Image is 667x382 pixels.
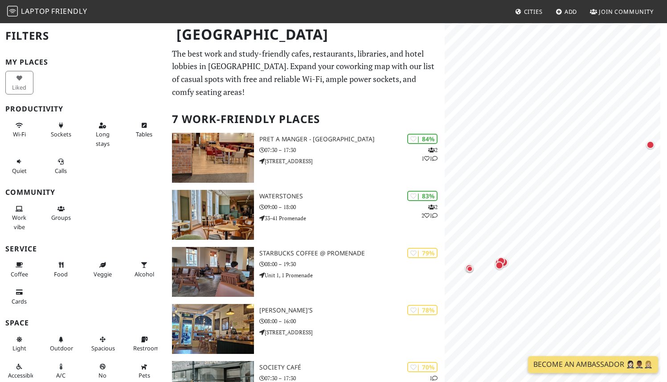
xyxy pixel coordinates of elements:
button: Food [47,258,75,281]
p: 08:00 – 19:30 [259,260,445,268]
button: Tables [131,118,159,142]
img: Starbucks Coffee @ Promenade [172,247,254,297]
span: Group tables [51,214,71,222]
button: Calls [47,154,75,178]
span: Laptop [21,6,50,16]
a: LaptopFriendly LaptopFriendly [7,4,87,20]
button: Spacious [89,332,117,356]
span: Quiet [12,167,27,175]
p: 2 2 1 [421,203,438,220]
span: Stable Wi-Fi [13,130,26,138]
h3: [PERSON_NAME]'s [259,307,445,314]
img: LaptopFriendly [7,6,18,16]
p: [STREET_ADDRESS] [259,328,445,337]
h3: Pret A Manger - [GEOGRAPHIC_DATA] [259,136,445,143]
div: Map marker [463,262,475,274]
a: Add [552,4,581,20]
p: 07:30 – 17:30 [259,146,445,154]
button: Alcohol [131,258,159,281]
span: Natural light [12,344,26,352]
h3: Community [5,188,161,197]
h3: Space [5,319,161,327]
h3: Starbucks Coffee @ Promenade [259,250,445,257]
div: | 84% [407,134,438,144]
button: Sockets [47,118,75,142]
span: Accessible [8,371,35,379]
h3: Waterstones [259,193,445,200]
span: Veggie [94,270,112,278]
button: Cards [5,285,33,308]
a: Become an Ambassador 🤵🏻‍♀️🤵🏾‍♂️🤵🏼‍♀️ [528,356,658,373]
div: Map marker [464,263,475,274]
h3: Service [5,245,161,253]
a: Pret A Manger - High Street | 84% 211 Pret A Manger - [GEOGRAPHIC_DATA] 07:30 – 17:30 [STREET_ADD... [167,133,445,183]
h3: My Places [5,58,161,66]
span: Pet friendly [139,371,150,379]
span: Credit cards [12,297,27,305]
button: Restroom [131,332,159,356]
p: 33-41 Promenade [259,214,445,222]
span: Spacious [91,344,115,352]
div: | 70% [407,362,438,372]
a: Starbucks Coffee @ Promenade | 79% Starbucks Coffee @ Promenade 08:00 – 19:30 Unit 1, 1 Promenade [167,247,445,297]
div: Map marker [645,139,656,151]
p: 09:00 – 18:00 [259,203,445,211]
span: Food [54,270,68,278]
button: Coffee [5,258,33,281]
a: Cities [512,4,546,20]
button: Light [5,332,33,356]
button: Outdoor [47,332,75,356]
div: | 79% [407,248,438,258]
div: Map marker [494,259,505,271]
p: Unit 1, 1 Promenade [259,271,445,279]
span: Join Community [599,8,654,16]
div: | 83% [407,191,438,201]
span: People working [12,214,26,230]
span: Work-friendly tables [136,130,152,138]
h3: Productivity [5,105,161,113]
button: Wi-Fi [5,118,33,142]
span: Cities [524,8,543,16]
span: Alcohol [135,270,154,278]
a: Join Community [586,4,657,20]
span: Restroom [133,344,160,352]
a: Madison's | 78% [PERSON_NAME]'s 08:00 – 16:00 [STREET_ADDRESS] [167,304,445,354]
button: Groups [47,201,75,225]
span: Friendly [51,6,87,16]
button: Quiet [5,154,33,178]
div: Map marker [493,256,506,269]
img: Waterstones [172,190,254,240]
p: 2 1 1 [421,146,438,163]
span: Air conditioned [56,371,65,379]
div: Map marker [497,256,510,268]
div: Map marker [495,255,507,267]
img: Pret A Manger - High Street [172,133,254,183]
p: [STREET_ADDRESS] [259,157,445,165]
span: Long stays [96,130,110,147]
span: Power sockets [51,130,71,138]
span: Add [565,8,577,16]
p: The best work and study-friendly cafes, restaurants, libraries, and hotel lobbies in [GEOGRAPHIC_... [172,47,439,99]
button: Work vibe [5,201,33,234]
span: Video/audio calls [55,167,67,175]
h3: Society Café [259,364,445,371]
a: Waterstones | 83% 221 Waterstones 09:00 – 18:00 33-41 Promenade [167,190,445,240]
img: Madison's [172,304,254,354]
h1: [GEOGRAPHIC_DATA] [169,22,443,47]
p: 08:00 – 16:00 [259,317,445,325]
button: Long stays [89,118,117,151]
div: | 78% [407,305,438,315]
span: Coffee [11,270,28,278]
h2: 7 Work-Friendly Places [172,106,439,133]
h2: Filters [5,22,161,49]
span: Outdoor area [50,344,73,352]
button: Veggie [89,258,117,281]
